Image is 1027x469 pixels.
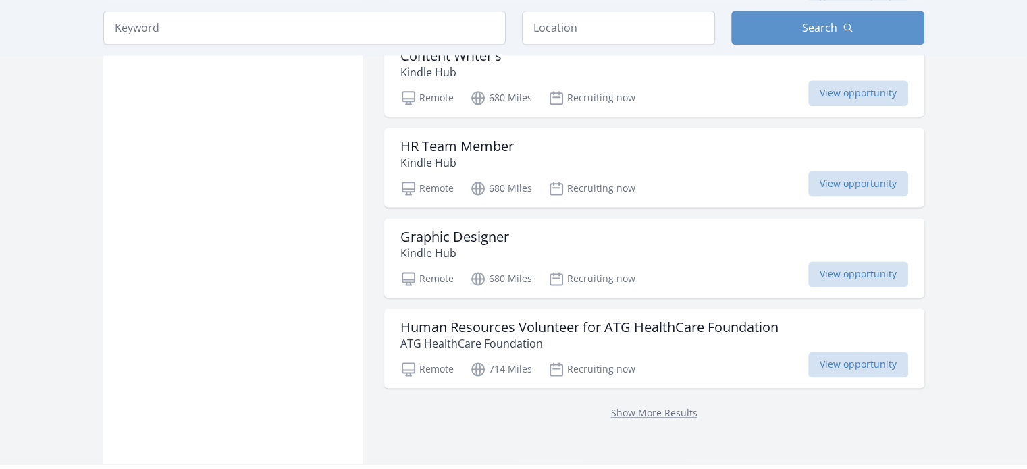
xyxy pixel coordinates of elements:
button: Search [731,11,924,45]
p: Remote [400,361,454,377]
p: Remote [400,180,454,196]
h3: Human Resources Volunteer for ATG HealthCare Foundation [400,319,779,335]
p: Kindle Hub [400,245,509,261]
p: ATG HealthCare Foundation [400,335,779,352]
p: Recruiting now [548,180,635,196]
h3: HR Team Member [400,138,514,155]
span: View opportunity [808,171,908,196]
p: Recruiting now [548,271,635,287]
p: 680 Miles [470,271,532,287]
h3: Content Writer's [400,48,502,64]
a: Graphic Designer Kindle Hub Remote 680 Miles Recruiting now View opportunity [384,218,924,298]
p: Kindle Hub [400,64,502,80]
span: Search [802,20,837,36]
p: 680 Miles [470,180,532,196]
p: 680 Miles [470,90,532,106]
input: Keyword [103,11,506,45]
p: Remote [400,271,454,287]
input: Location [522,11,715,45]
p: Remote [400,90,454,106]
p: Kindle Hub [400,155,514,171]
a: HR Team Member Kindle Hub Remote 680 Miles Recruiting now View opportunity [384,128,924,207]
a: Human Resources Volunteer for ATG HealthCare Foundation ATG HealthCare Foundation Remote 714 Mile... [384,308,924,388]
a: Show More Results [611,406,697,419]
a: Content Writer's Kindle Hub Remote 680 Miles Recruiting now View opportunity [384,37,924,117]
p: 714 Miles [470,361,532,377]
span: View opportunity [808,261,908,287]
p: Recruiting now [548,90,635,106]
span: View opportunity [808,352,908,377]
p: Recruiting now [548,361,635,377]
span: View opportunity [808,80,908,106]
h3: Graphic Designer [400,229,509,245]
